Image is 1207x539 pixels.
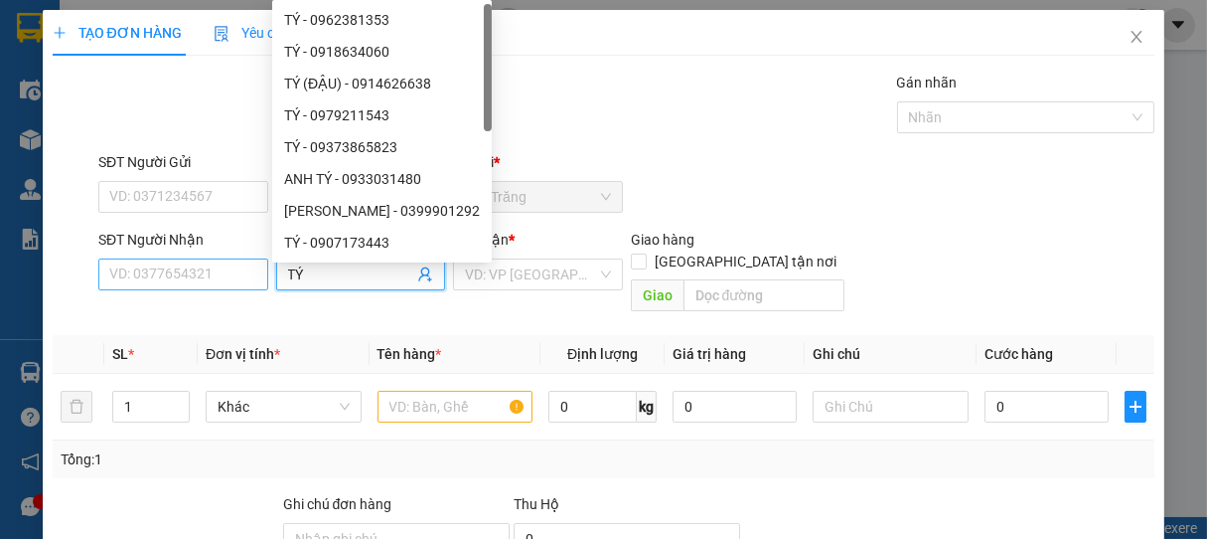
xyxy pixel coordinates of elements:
span: Yêu cầu xuất hóa đơn điện tử [214,25,423,41]
img: logo.jpg [10,10,79,80]
div: TÝ - 0962381353 [272,4,492,36]
input: VD: Bàn, Ghế [377,391,532,423]
input: 0 [673,391,797,423]
span: Sóc Trăng [465,182,611,212]
div: [PERSON_NAME] - 0399901292 [284,200,480,222]
span: Tên hàng [377,346,442,362]
span: plus [1126,399,1146,415]
img: icon [214,26,229,42]
div: TRẦN VĂN TÝ - 0399901292 [272,195,492,227]
span: environment [137,133,151,147]
span: SL [112,346,128,362]
div: SĐT Người Gửi [98,151,268,173]
span: close [1129,29,1144,45]
span: Khác [218,392,349,422]
input: Dọc đường [683,279,844,311]
div: TÝ - 0979211543 [284,104,480,126]
span: Giao hàng [631,232,694,248]
label: Ghi chú đơn hàng [283,496,392,512]
input: Ghi Chú [813,391,968,423]
li: Vĩnh Thành (Sóc Trăng) [10,10,288,85]
span: kg [637,391,657,423]
span: Thu Hộ [514,496,559,512]
div: TÝ - 0907173443 [272,227,492,259]
li: VP Quận 8 [137,107,264,129]
div: TÝ - 0979211543 [272,99,492,131]
span: Giao [631,279,683,311]
span: [GEOGRAPHIC_DATA] tận nơi [647,251,844,272]
span: Đơn vị tính [206,346,280,362]
button: Close [1109,10,1164,66]
div: TÝ - 0907173443 [284,232,480,254]
div: TÝ (ĐẬU) - 0914626638 [272,68,492,99]
button: delete [61,391,92,423]
span: Định lượng [567,346,638,362]
div: SĐT Người Nhận [98,229,268,251]
span: Giá trị hàng [673,346,746,362]
li: VP Sóc Trăng [10,107,137,129]
div: TÝ - 09373865823 [284,136,480,158]
div: TÝ - 0918634060 [272,36,492,68]
div: ANH TÝ - 0933031480 [272,163,492,195]
button: plus [1125,391,1147,423]
div: TÝ - 0962381353 [284,9,480,31]
div: VP gửi [453,151,623,173]
div: ANH TÝ - 0933031480 [284,168,480,190]
span: environment [10,133,24,147]
span: Cước hàng [984,346,1053,362]
div: Tổng: 1 [61,449,468,470]
div: TÝ - 09373865823 [272,131,492,163]
span: user-add [417,267,433,282]
span: TẠO ĐƠN HÀNG [53,25,182,41]
span: plus [53,26,67,40]
div: TÝ (ĐẬU) - 0914626638 [284,73,480,94]
div: TÝ - 0918634060 [284,41,480,63]
label: Gán nhãn [897,75,958,90]
th: Ghi chú [805,335,976,374]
